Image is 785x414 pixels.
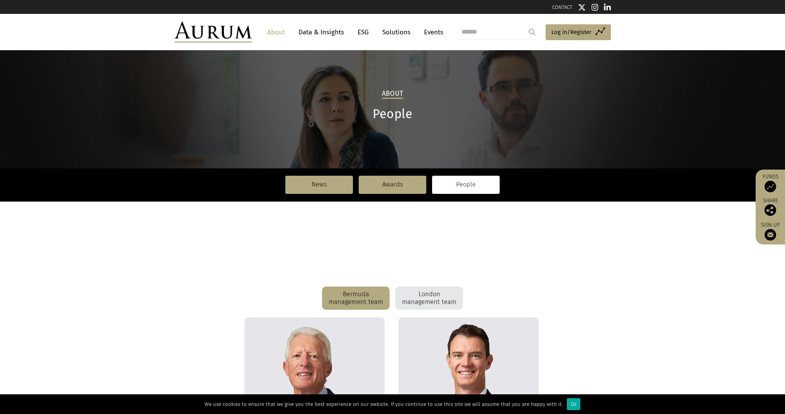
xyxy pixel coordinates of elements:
[765,229,776,241] img: Sign up to our newsletter
[524,24,540,40] input: Submit
[567,398,580,410] div: Ok
[175,107,611,122] h1: People
[354,25,373,39] a: ESG
[285,176,353,193] a: News
[760,173,781,192] a: Funds
[604,3,611,11] img: Linkedin icon
[395,287,463,310] div: London management team
[765,181,776,192] img: Access Funds
[578,3,586,11] img: Twitter icon
[760,222,781,241] a: Sign up
[382,90,403,99] h2: About
[546,24,611,41] a: Log in/Register
[592,3,598,11] img: Instagram icon
[760,198,781,216] div: Share
[295,25,348,39] a: Data & Insights
[359,176,426,193] a: Awards
[551,27,592,37] span: Log in/Register
[175,22,252,42] img: Aurum
[378,25,414,39] a: Solutions
[432,176,500,193] a: People
[263,25,289,39] a: About
[765,204,776,216] img: Share this post
[420,25,443,39] a: Events
[322,287,390,310] div: Bermuda management team
[552,4,572,10] a: CONTACT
